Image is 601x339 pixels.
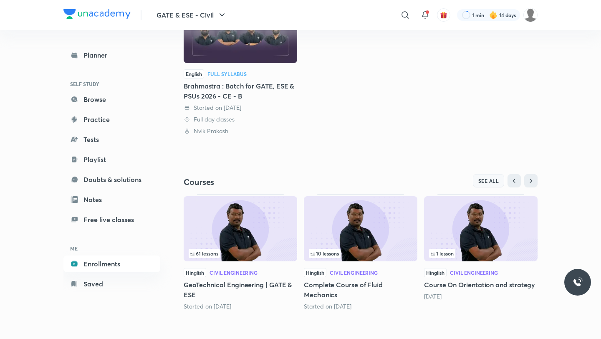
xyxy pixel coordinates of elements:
[189,249,292,258] div: infosection
[489,11,497,19] img: streak
[184,127,297,135] div: Nvlk Prakash
[63,211,160,228] a: Free live classes
[431,251,454,256] span: 1 lesson
[63,191,160,208] a: Notes
[207,71,247,76] div: Full Syllabus
[424,292,538,301] div: 1 month ago
[437,8,450,22] button: avatar
[478,178,499,184] span: SEE ALL
[304,302,417,311] div: Started on Sept 30
[63,171,160,188] a: Doubts & solutions
[152,7,232,23] button: GATE & ESE - Civil
[311,251,339,256] span: 10 lessons
[184,280,297,300] h5: GeoTechnical Engineering | GATE & ESE
[63,276,160,292] a: Saved
[304,196,417,261] img: Thumbnail
[63,9,131,21] a: Company Logo
[210,270,258,275] div: Civil Engineering
[304,268,326,277] span: Hinglish
[450,270,498,275] div: Civil Engineering
[523,8,538,22] img: Rahul KD
[429,249,533,258] div: left
[63,77,160,91] h6: SELF STUDY
[309,249,412,258] div: left
[63,9,131,19] img: Company Logo
[63,256,160,272] a: Enrollments
[330,270,378,275] div: Civil Engineering
[184,196,297,261] img: Thumbnail
[473,174,505,187] button: SEE ALL
[184,194,297,310] div: GeoTechnical Engineering | GATE & ESE
[63,111,160,128] a: Practice
[309,249,412,258] div: infosection
[184,81,297,101] div: Brahmastra : Batch for GATE, ESE & PSUs 2026 - CE - B
[429,249,533,258] div: infosection
[424,268,447,277] span: Hinglish
[424,280,538,290] h5: Course On Orientation and strategy
[424,194,538,300] div: Course On Orientation and strategy
[184,268,206,277] span: Hinglish
[440,11,447,19] img: avatar
[189,249,292,258] div: infocontainer
[573,277,583,287] img: ttu
[63,241,160,256] h6: ME
[184,104,297,112] div: Started on 20 Aug 2025
[63,91,160,108] a: Browse
[304,194,417,310] div: Complete Course of Fluid Mechanics
[63,131,160,148] a: Tests
[63,151,160,168] a: Playlist
[184,177,361,187] h4: Courses
[184,69,204,78] span: English
[189,249,292,258] div: left
[190,251,218,256] span: 61 lessons
[424,196,538,261] img: Thumbnail
[309,249,412,258] div: infocontainer
[184,302,297,311] div: Started on Aug 29
[63,47,160,63] a: Planner
[304,280,417,300] h5: Complete Course of Fluid Mechanics
[184,115,297,124] div: Full day classes
[429,249,533,258] div: infocontainer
